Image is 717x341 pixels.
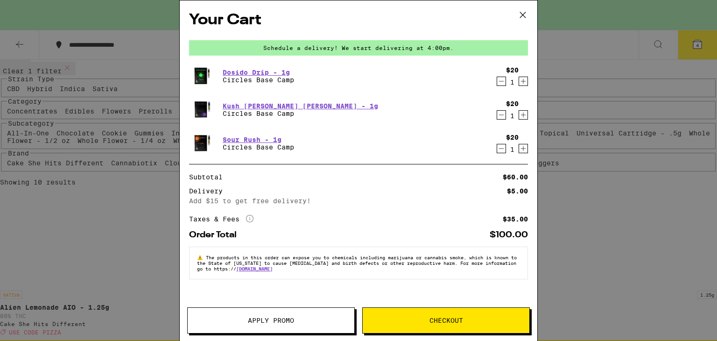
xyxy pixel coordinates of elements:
div: 1 [506,112,519,120]
div: $20 [506,66,519,74]
span: ⚠️ [197,255,206,260]
img: Circles Base Camp - Kush Berry Bliss - 1g [189,97,215,123]
button: Decrement [497,144,506,153]
div: $20 [506,100,519,107]
button: Increment [519,77,528,86]
a: Kush [PERSON_NAME] [PERSON_NAME] - 1g [223,102,378,110]
a: [DOMAIN_NAME] [236,266,273,271]
div: $5.00 [507,188,528,194]
span: Apply Promo [248,317,294,324]
img: Circles Base Camp - Dosido Drip - 1g [189,63,215,89]
a: Dosido Drip - 1g [223,69,294,76]
button: Increment [519,144,528,153]
p: Circles Base Camp [223,143,294,151]
div: Add $15 to get free delivery! [189,194,528,207]
button: Increment [519,110,528,120]
a: Sour Rush - 1g [223,136,294,143]
div: $100.00 [490,231,528,239]
button: Decrement [497,110,506,120]
div: $20 [506,134,519,141]
span: The products in this order can expose you to chemicals including marijuana or cannabis smoke, whi... [197,255,517,271]
div: Taxes & Fees [189,215,253,223]
div: $60.00 [503,174,528,180]
div: Subtotal [189,174,229,180]
div: 1 [506,78,519,86]
div: Schedule a delivery! We start delivering at 4:00pm. [189,40,528,56]
div: 1 [506,146,519,153]
div: Order Total [189,231,243,239]
button: Decrement [497,77,506,86]
button: Checkout [362,307,530,334]
h2: Your Cart [189,10,528,31]
span: Checkout [429,317,463,324]
img: Circles Base Camp - Sour Rush - 1g [189,130,215,156]
p: Circles Base Camp [223,76,294,84]
button: Apply Promo [187,307,355,334]
p: Circles Base Camp [223,110,378,117]
div: Delivery [189,188,229,194]
div: $35.00 [503,216,528,222]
